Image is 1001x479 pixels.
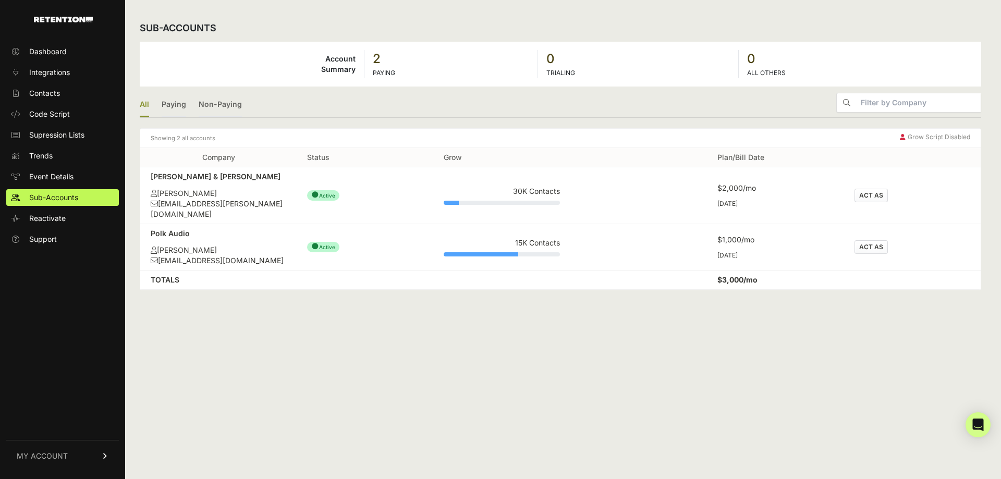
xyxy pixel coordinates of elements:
[433,148,570,167] th: Grow
[307,242,339,252] span: Active
[444,238,559,248] div: 15K Contacts
[444,186,559,196] div: 30K Contacts
[311,189,319,200] span: ●
[717,275,758,284] strong: $3,000/mo
[34,17,93,22] img: Retention.com
[717,251,833,260] div: [DATE]
[6,64,119,81] a: Integrations
[6,231,119,248] a: Support
[6,85,119,102] a: Contacts
[6,189,119,206] a: Sub-Accounts
[151,171,286,182] div: [PERSON_NAME] & [PERSON_NAME]
[29,88,60,99] span: Contacts
[29,234,57,244] span: Support
[140,271,297,290] td: TOTALS
[151,199,286,219] div: [EMAIL_ADDRESS][PERSON_NAME][DOMAIN_NAME]
[151,245,286,255] div: [PERSON_NAME]
[140,50,364,78] td: Account Summary
[29,109,70,119] span: Code Script
[747,69,786,77] label: ALL OTHERS
[199,93,242,117] a: Non-Paying
[854,189,888,202] button: ACT AS
[546,51,730,67] strong: 0
[6,43,119,60] a: Dashboard
[29,213,66,224] span: Reactivate
[17,451,68,461] span: MY ACCOUNT
[29,46,67,57] span: Dashboard
[6,168,119,185] a: Event Details
[6,148,119,164] a: Trends
[151,255,286,266] div: [EMAIL_ADDRESS][DOMAIN_NAME]
[373,69,395,77] label: PAYING
[857,93,981,112] input: Filter by Company
[747,51,973,67] strong: 0
[29,171,74,182] span: Event Details
[966,412,991,437] div: Open Intercom Messenger
[900,133,970,143] div: Grow Script Disabled
[311,241,319,251] span: ●
[546,69,575,77] label: TRIALING
[6,106,119,122] a: Code Script
[717,200,833,208] div: [DATE]
[29,130,84,140] span: Supression Lists
[29,67,70,78] span: Integrations
[151,188,286,199] div: [PERSON_NAME]
[6,210,119,227] a: Reactivate
[6,440,119,472] a: MY ACCOUNT
[29,192,78,203] span: Sub-Accounts
[707,148,844,167] th: Plan/Bill Date
[854,240,888,254] button: ACT AS
[140,21,216,35] h2: Sub-accounts
[162,93,186,117] a: Paying
[151,133,215,143] small: Showing 2 all accounts
[6,127,119,143] a: Supression Lists
[297,148,433,167] th: Status
[307,190,339,201] span: Active
[444,252,559,256] div: Plan Usage: 64%
[151,228,286,239] div: Polk Audio
[717,235,833,245] div: $1,000/mo
[29,151,53,161] span: Trends
[444,201,559,205] div: Plan Usage: 13%
[717,183,833,193] div: $2,000/mo
[373,51,529,67] strong: 2
[140,148,297,167] th: Company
